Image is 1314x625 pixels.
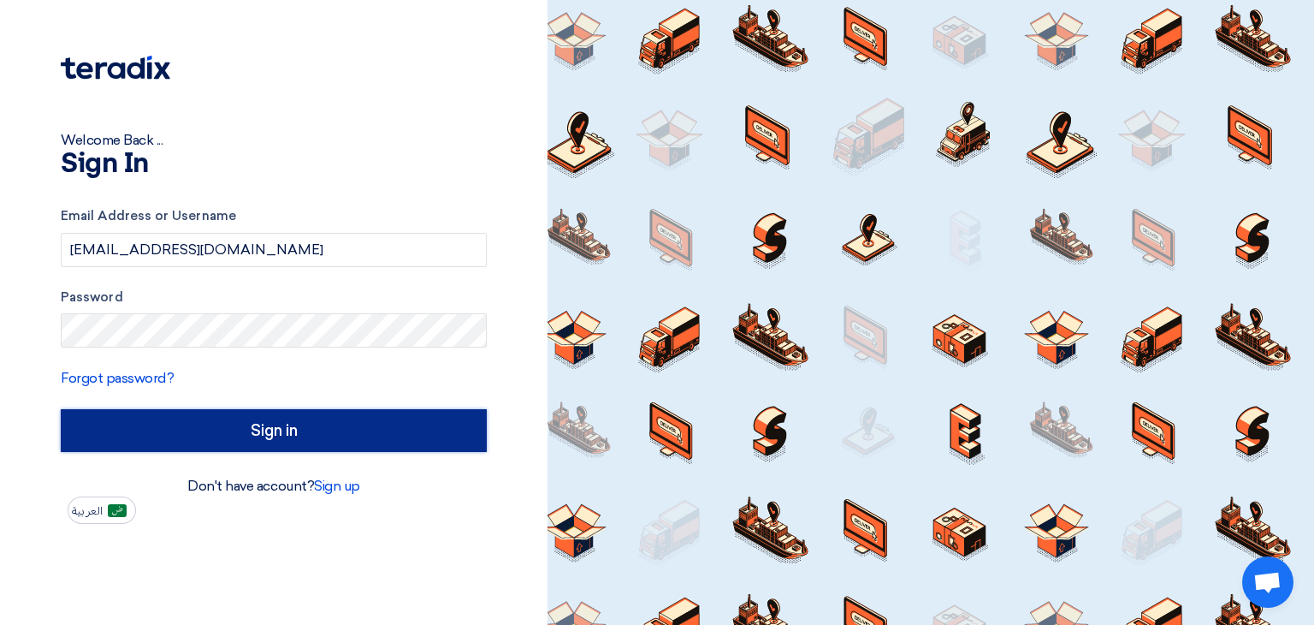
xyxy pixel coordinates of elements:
[1242,557,1293,608] a: دردشة مفتوحة
[72,505,103,517] span: العربية
[61,151,487,178] h1: Sign In
[61,409,487,452] input: Sign in
[61,233,487,267] input: Enter your business email or username
[61,130,487,151] div: Welcome Back ...
[61,206,487,226] label: Email Address or Username
[61,476,487,497] div: Don't have account?
[61,288,487,307] label: Password
[61,370,174,386] a: Forgot password?
[68,497,136,524] button: العربية
[108,504,127,517] img: ar-AR.png
[61,56,170,80] img: Teradix logo
[314,478,360,494] a: Sign up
